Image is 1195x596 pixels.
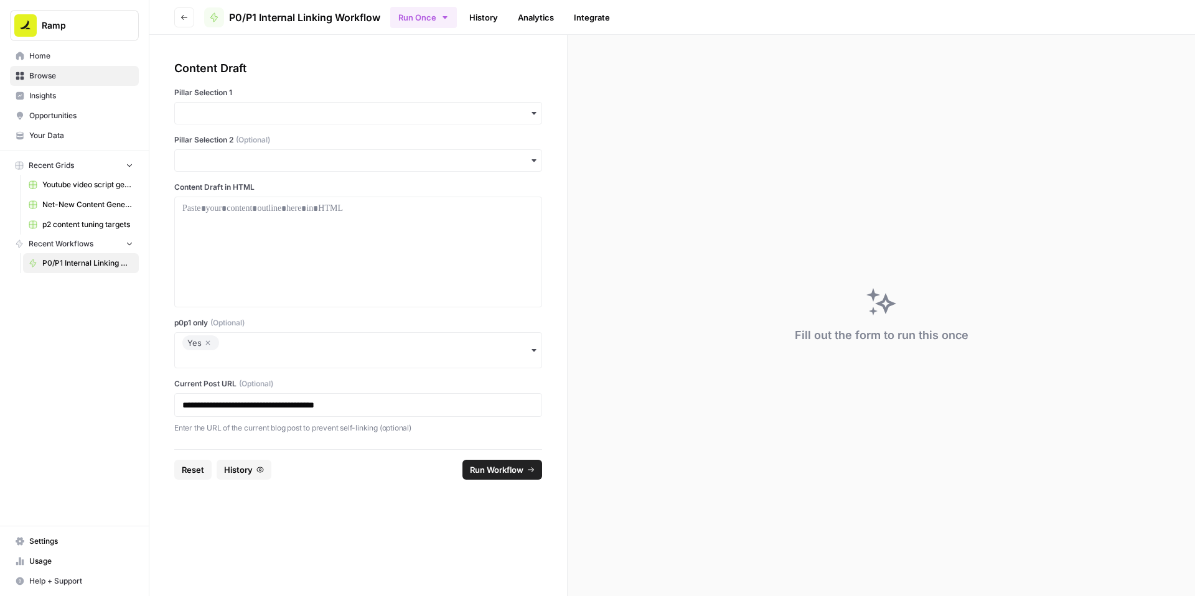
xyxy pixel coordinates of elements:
[14,14,37,37] img: Ramp Logo
[10,66,139,86] a: Browse
[795,327,968,344] div: Fill out the form to run this once
[174,332,542,368] button: Yes
[29,556,133,567] span: Usage
[470,463,523,476] span: Run Workflow
[29,575,133,587] span: Help + Support
[210,317,245,328] span: (Optional)
[10,126,139,146] a: Your Data
[174,378,542,389] label: Current Post URL
[10,10,139,41] button: Workspace: Ramp
[236,134,270,146] span: (Optional)
[224,463,253,476] span: History
[10,46,139,66] a: Home
[42,258,133,269] span: P0/P1 Internal Linking Workflow
[29,110,133,121] span: Opportunities
[42,19,117,32] span: Ramp
[566,7,617,27] a: Integrate
[187,335,214,350] div: Yes
[10,156,139,175] button: Recent Grids
[10,106,139,126] a: Opportunities
[462,460,542,480] button: Run Workflow
[229,10,380,25] span: P0/P1 Internal Linking Workflow
[10,531,139,551] a: Settings
[29,130,133,141] span: Your Data
[29,90,133,101] span: Insights
[42,199,133,210] span: Net-New Content Generator - Grid Template
[174,460,212,480] button: Reset
[174,422,542,434] p: Enter the URL of the current blog post to prevent self-linking (optional)
[23,175,139,195] a: Youtube video script generator
[462,7,505,27] a: History
[174,60,542,77] div: Content Draft
[390,7,457,28] button: Run Once
[42,219,133,230] span: p2 content tuning targets
[10,235,139,253] button: Recent Workflows
[174,134,542,146] label: Pillar Selection 2
[29,536,133,547] span: Settings
[29,70,133,81] span: Browse
[23,253,139,273] a: P0/P1 Internal Linking Workflow
[10,551,139,571] a: Usage
[10,86,139,106] a: Insights
[204,7,380,27] a: P0/P1 Internal Linking Workflow
[174,182,542,193] label: Content Draft in HTML
[23,215,139,235] a: p2 content tuning targets
[217,460,271,480] button: History
[10,571,139,591] button: Help + Support
[29,238,93,249] span: Recent Workflows
[239,378,273,389] span: (Optional)
[29,50,133,62] span: Home
[182,463,204,476] span: Reset
[174,87,542,98] label: Pillar Selection 1
[42,179,133,190] span: Youtube video script generator
[23,195,139,215] a: Net-New Content Generator - Grid Template
[29,160,74,171] span: Recent Grids
[174,317,542,328] label: p0p1 only
[510,7,561,27] a: Analytics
